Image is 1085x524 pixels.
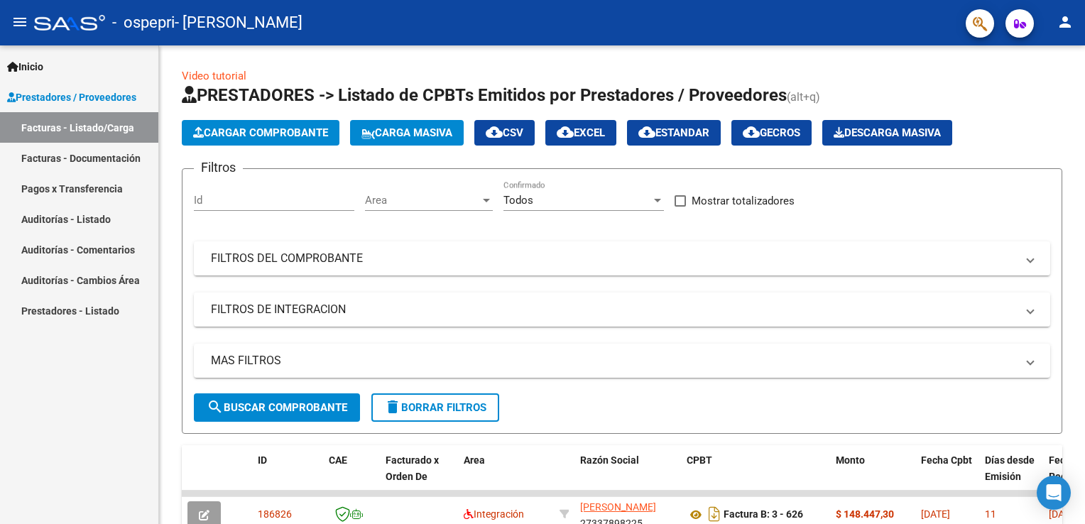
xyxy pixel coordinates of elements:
datatable-header-cell: CPBT [681,445,830,508]
mat-expansion-panel-header: FILTROS DEL COMPROBANTE [194,241,1050,275]
a: Video tutorial [182,70,246,82]
span: CPBT [687,454,712,466]
mat-icon: person [1057,13,1074,31]
mat-expansion-panel-header: FILTROS DE INTEGRACION [194,293,1050,327]
span: 186826 [258,508,292,520]
datatable-header-cell: Area [458,445,554,508]
div: Open Intercom Messenger [1037,476,1071,510]
span: CAE [329,454,347,466]
span: - [PERSON_NAME] [175,7,302,38]
span: Prestadores / Proveedores [7,89,136,105]
span: [DATE] [1049,508,1078,520]
app-download-masive: Descarga masiva de comprobantes (adjuntos) [822,120,952,146]
mat-panel-title: MAS FILTROS [211,353,1016,369]
datatable-header-cell: Facturado x Orden De [380,445,458,508]
mat-panel-title: FILTROS DEL COMPROBANTE [211,251,1016,266]
button: Buscar Comprobante [194,393,360,422]
span: Area [365,194,480,207]
button: Gecros [731,120,812,146]
datatable-header-cell: CAE [323,445,380,508]
span: [PERSON_NAME] [580,501,656,513]
mat-icon: delete [384,398,401,415]
span: Razón Social [580,454,639,466]
mat-panel-title: FILTROS DE INTEGRACION [211,302,1016,317]
h3: Filtros [194,158,243,178]
span: Todos [503,194,533,207]
span: PRESTADORES -> Listado de CPBTs Emitidos por Prestadores / Proveedores [182,85,787,105]
datatable-header-cell: Fecha Cpbt [915,445,979,508]
span: Gecros [743,126,800,139]
span: Inicio [7,59,43,75]
datatable-header-cell: Monto [830,445,915,508]
button: EXCEL [545,120,616,146]
span: Integración [464,508,524,520]
span: Borrar Filtros [384,401,486,414]
span: Estandar [638,126,709,139]
span: Fecha Cpbt [921,454,972,466]
span: CSV [486,126,523,139]
mat-icon: cloud_download [638,124,655,141]
mat-icon: search [207,398,224,415]
strong: $ 148.447,30 [836,508,894,520]
span: EXCEL [557,126,605,139]
span: Descarga Masiva [834,126,941,139]
span: Facturado x Orden De [386,454,439,482]
mat-icon: cloud_download [486,124,503,141]
span: Monto [836,454,865,466]
span: Carga Masiva [361,126,452,139]
span: - ospepri [112,7,175,38]
mat-expansion-panel-header: MAS FILTROS [194,344,1050,378]
button: Carga Masiva [350,120,464,146]
button: Cargar Comprobante [182,120,339,146]
datatable-header-cell: ID [252,445,323,508]
span: (alt+q) [787,90,820,104]
span: Area [464,454,485,466]
strong: Factura B: 3 - 626 [724,509,803,520]
span: [DATE] [921,508,950,520]
span: Buscar Comprobante [207,401,347,414]
span: Cargar Comprobante [193,126,328,139]
span: ID [258,454,267,466]
mat-icon: menu [11,13,28,31]
datatable-header-cell: Días desde Emisión [979,445,1043,508]
mat-icon: cloud_download [557,124,574,141]
span: 11 [985,508,996,520]
span: Mostrar totalizadores [692,192,795,209]
mat-icon: cloud_download [743,124,760,141]
datatable-header-cell: Razón Social [574,445,681,508]
button: Descarga Masiva [822,120,952,146]
button: CSV [474,120,535,146]
span: Días desde Emisión [985,454,1035,482]
button: Estandar [627,120,721,146]
button: Borrar Filtros [371,393,499,422]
